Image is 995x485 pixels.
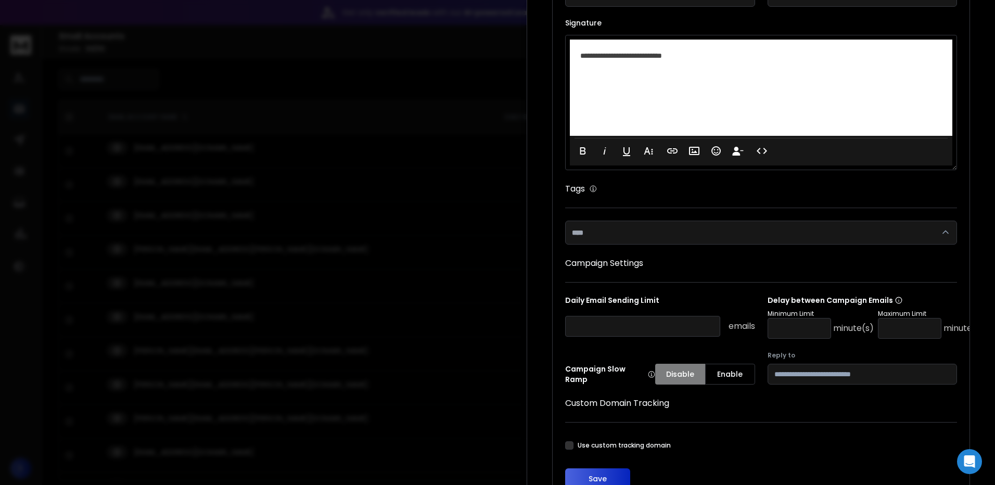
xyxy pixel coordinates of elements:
button: More Text [639,141,658,161]
p: Maximum Limit [878,310,984,318]
label: Signature [565,19,957,27]
label: Use custom tracking domain [578,441,671,450]
label: Reply to [768,351,958,360]
button: Disable [655,364,705,385]
p: Delay between Campaign Emails [768,295,984,305]
button: Bold (Ctrl+B) [573,141,593,161]
div: Open Intercom Messenger [957,449,982,474]
p: Campaign Slow Ramp [565,364,655,385]
button: Insert Link (Ctrl+K) [662,141,682,161]
p: minute(s) [943,322,984,335]
h1: Campaign Settings [565,257,957,270]
button: Enable [705,364,755,385]
p: emails [729,320,755,333]
h1: Tags [565,183,585,195]
button: Insert Unsubscribe Link [728,141,748,161]
button: Emoticons [706,141,726,161]
h1: Custom Domain Tracking [565,397,957,410]
button: Code View [752,141,772,161]
p: minute(s) [833,322,874,335]
p: Daily Email Sending Limit [565,295,755,310]
p: Minimum Limit [768,310,874,318]
button: Insert Image (Ctrl+P) [684,141,704,161]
